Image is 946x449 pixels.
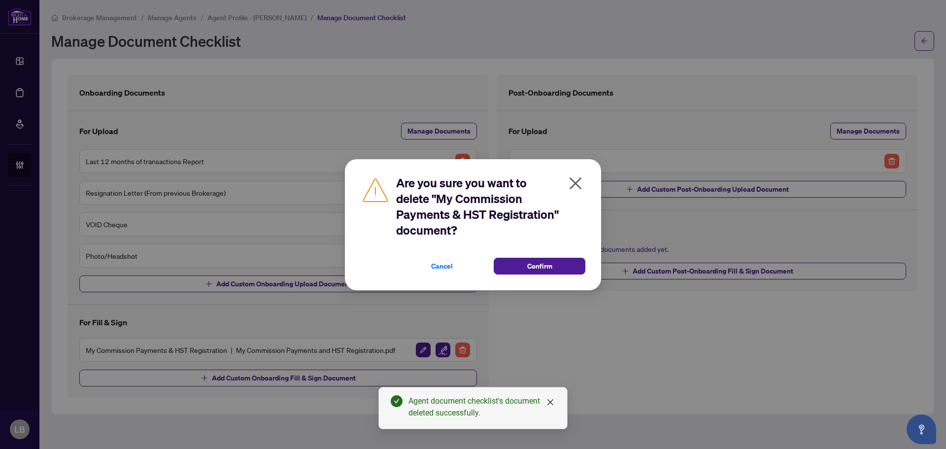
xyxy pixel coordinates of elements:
a: Close [545,397,556,408]
h2: Are you sure you want to delete "My Commission Payments & HST Registration" document? [396,175,585,238]
button: Confirm [494,258,585,275]
span: Confirm [527,258,552,274]
div: Agent document checklist's document deleted successfully. [408,395,555,419]
span: check-circle [391,395,403,407]
button: Cancel [396,258,488,275]
span: close [568,175,583,191]
span: Cancel [431,258,453,274]
button: Open asap [907,414,936,444]
span: close [546,398,554,406]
